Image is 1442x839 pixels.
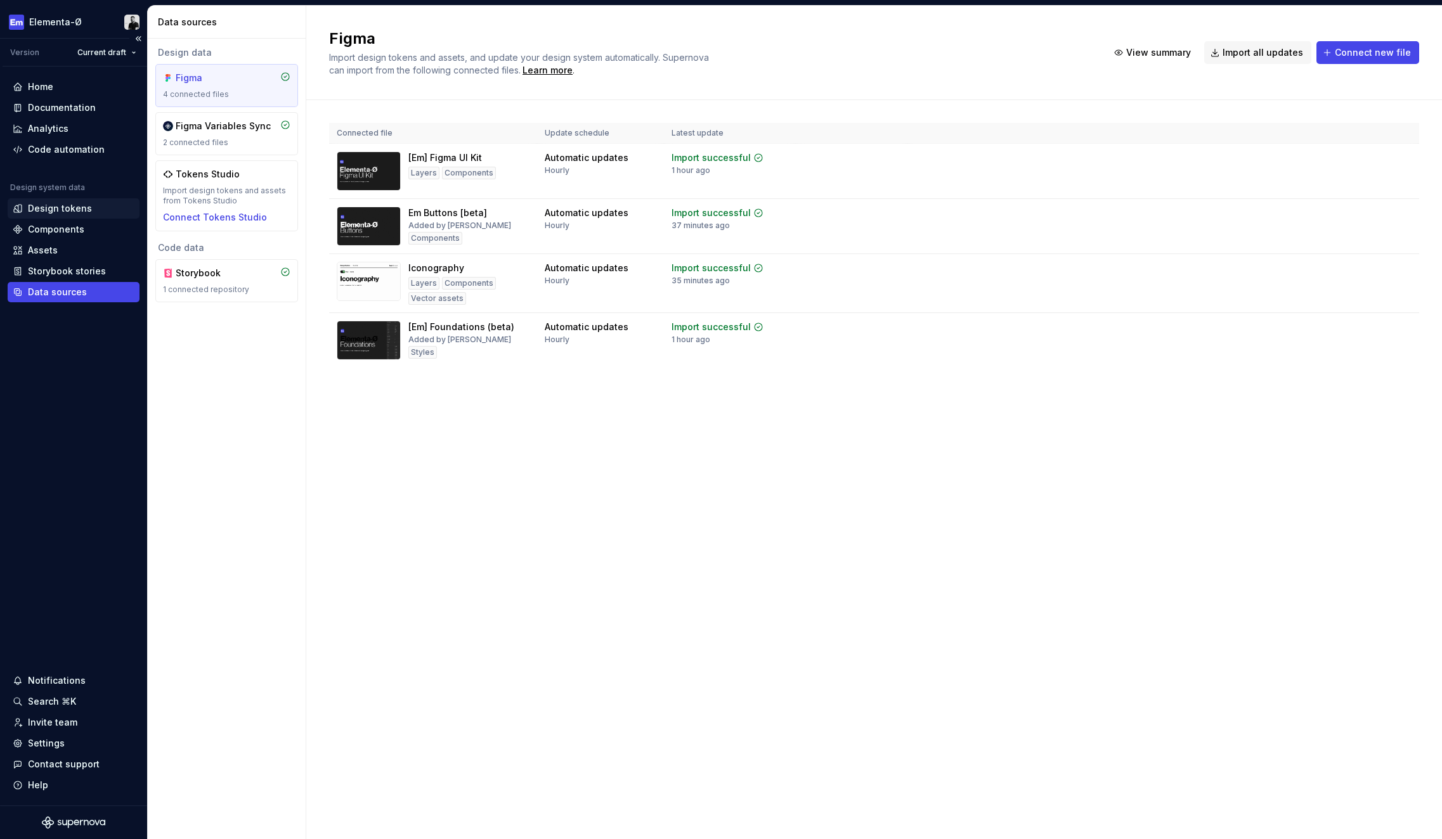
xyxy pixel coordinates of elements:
div: Storybook stories [28,265,106,278]
img: Riyadh Gordon [124,15,140,30]
div: Contact support [28,758,100,771]
div: Components [442,167,496,179]
a: Tokens StudioImport design tokens and assets from Tokens StudioConnect Tokens Studio [155,160,298,231]
span: . [521,66,575,75]
span: View summary [1327,263,1382,273]
div: [Em] Figma UI Kit [408,151,482,164]
button: Connect Tokens Studio [163,211,267,224]
div: Code data [155,241,298,254]
div: 35 minutes ago [672,276,730,286]
div: Layers [408,167,439,179]
div: Design system data [10,183,85,193]
span: Import design tokens and assets, and update your design system automatically. Supernova can impor... [329,52,711,75]
a: Design tokens [8,198,140,219]
div: Tokens Studio [176,168,240,181]
div: Automatic updates [545,207,628,219]
div: Data sources [28,286,87,298]
div: Version [10,48,39,58]
th: Latest update [664,123,796,144]
div: Code automation [28,143,105,156]
button: Current draft [72,44,142,61]
div: Import updates [1325,342,1383,352]
div: Design data [155,46,298,59]
a: Data sources [8,282,140,302]
div: Analytics [28,122,68,135]
div: Documentation [28,101,96,114]
div: Styles [408,346,437,359]
div: Help [28,779,48,791]
span: View summary [1126,46,1191,59]
button: Import all updates [1204,41,1311,64]
th: Connected file [329,123,537,144]
div: Added by [PERSON_NAME] [408,221,511,231]
a: Learn more [523,64,573,77]
div: 37 minutes ago [672,221,730,231]
div: Import successful [672,321,751,333]
a: Documentation [8,98,140,118]
button: View summary [1309,149,1389,167]
div: Invite team [28,716,77,729]
img: e72e9e65-9f43-4cb3-89a7-ea83765f03bf.png [9,15,24,30]
div: Home [28,80,53,93]
th: Update schedule [537,123,664,144]
div: Import successful [672,151,751,164]
div: Added by [PERSON_NAME] [408,335,511,345]
a: Figma Variables Sync2 connected files [155,112,298,155]
div: Figma Variables Sync [176,120,271,132]
a: Assets [8,240,140,260]
div: Hourly [545,221,569,231]
div: Storybook [176,267,237,279]
div: Hourly [545,335,569,345]
a: Code automation [8,139,140,160]
a: Analytics [8,118,140,139]
button: Import updates [1309,169,1389,187]
div: Import updates [1325,283,1383,293]
button: View summary [1309,318,1389,336]
div: Import successful [672,207,751,219]
button: Import updates [1309,338,1389,356]
button: Import updates [1309,279,1389,297]
button: Search ⌘K [8,691,140,712]
span: Import all updates [1223,46,1303,59]
a: Invite team [8,712,140,733]
div: Hourly [545,165,569,176]
a: Components [8,219,140,240]
div: 1 hour ago [672,335,710,345]
span: View summary [1327,153,1382,163]
div: Automatic updates [545,321,628,333]
div: Figma [176,72,237,84]
div: Components [408,232,462,245]
div: 4 connected files [163,89,290,99]
div: Elementa-Ø [29,16,82,29]
button: View summary [1108,41,1199,64]
button: Help [8,775,140,795]
span: Connect new file [1335,46,1411,59]
div: Components [442,277,496,290]
div: Import design tokens and assets from Tokens Studio [163,186,290,206]
button: Notifications [8,670,140,691]
button: Import updates [1309,224,1389,242]
a: Storybook stories [8,261,140,281]
div: Import updates [1325,173,1383,183]
div: Settings [28,737,65,750]
div: Import updates [1325,228,1383,238]
div: Automatic updates [545,151,628,164]
div: Assets [28,244,58,257]
button: Elementa-ØRiyadh Gordon [3,8,145,35]
div: Automatic updates [545,262,628,274]
button: Contact support [8,754,140,774]
div: 2 connected files [163,138,290,148]
div: Design tokens [28,202,92,215]
div: Components [28,223,84,236]
span: View summary [1327,208,1382,218]
span: View summary [1327,322,1382,332]
div: 1 connected repository [163,285,290,295]
div: [Em] Foundations (beta) [408,321,514,333]
button: Collapse sidebar [129,30,147,48]
div: 1 hour ago [672,165,710,176]
svg: Supernova Logo [42,816,105,829]
div: Import successful [672,262,751,274]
